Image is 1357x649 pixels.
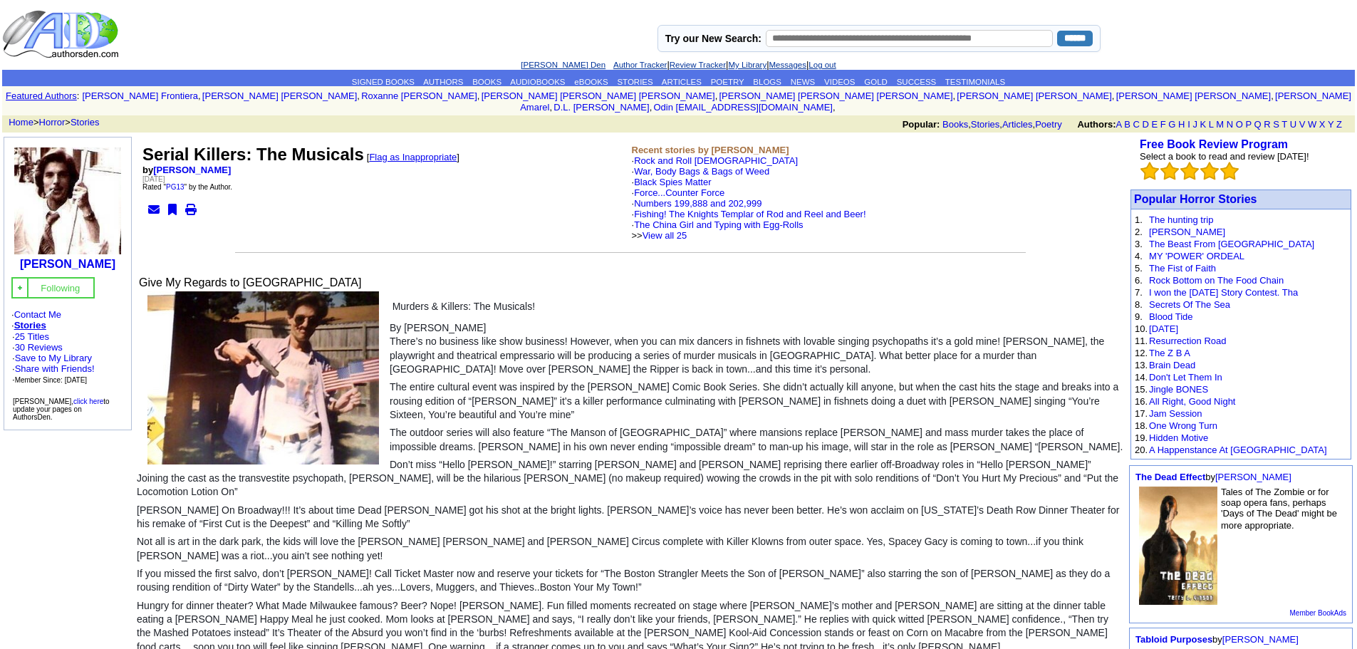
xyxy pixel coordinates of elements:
[1290,119,1296,130] a: U
[1254,119,1261,130] a: Q
[632,187,866,241] font: ·
[369,152,457,162] a: Flag as Inappropriate
[137,567,1123,595] p: If you missed the first salvo, don’t [PERSON_NAME]! Call Ticket Master now and reserve your ticke...
[137,426,1123,454] p: The outdoor series will also feature “The Manson of [GEOGRAPHIC_DATA]” where mansions replace [PE...
[1149,311,1192,322] a: Blood Tide
[1149,336,1226,346] a: Resurrection Road
[139,276,361,289] font: Give My Regards to [GEOGRAPHIC_DATA]
[634,177,711,187] a: Black Spies Matter
[1160,162,1179,180] img: bigemptystars.png
[482,90,715,101] a: [PERSON_NAME] [PERSON_NAME] [PERSON_NAME]
[142,183,232,191] font: Rated " " by the Author.
[13,398,110,421] font: [PERSON_NAME], to update your pages on AuthorsDen.
[1273,119,1279,130] a: S
[632,219,804,241] font: · >>
[1135,323,1148,334] font: 10.
[521,59,836,70] font: | | | |
[632,155,866,241] font: ·
[1149,214,1213,225] a: The hunting trip
[957,90,1111,101] a: [PERSON_NAME] [PERSON_NAME]
[1281,119,1287,130] a: T
[1149,275,1284,286] a: Rock Bottom on The Food Chain
[632,177,866,241] font: ·
[1134,193,1257,205] font: Popular Horror Stories
[809,61,836,69] a: Log out
[73,398,103,405] a: click here
[1149,445,1327,455] a: A Happenstance At [GEOGRAPHIC_DATA]
[942,119,968,130] a: Books
[1264,119,1270,130] a: R
[1245,119,1251,130] a: P
[15,376,88,384] font: Member Since: [DATE]
[632,198,866,241] font: ·
[166,183,184,191] a: PG13
[521,61,605,69] a: [PERSON_NAME] Den
[643,230,687,241] a: View all 25
[1308,119,1316,130] a: W
[1149,323,1178,334] a: [DATE]
[634,198,761,209] a: Numbers 199,888 and 202,999
[1135,214,1143,225] font: 1.
[12,353,95,385] font: · · ·
[1216,119,1224,130] a: M
[20,258,115,270] a: [PERSON_NAME]
[1178,119,1185,130] a: H
[11,309,124,385] font: · ·
[1140,138,1288,150] a: Free Book Review Program
[1135,372,1148,383] font: 14.
[719,90,953,101] a: [PERSON_NAME] [PERSON_NAME] [PERSON_NAME]
[201,93,202,100] font: i
[137,535,1123,563] p: Not all is art in the dark park, the kids will love the [PERSON_NAME] [PERSON_NAME] and [PERSON_N...
[836,104,837,112] font: i
[1135,239,1143,249] font: 3.
[367,152,459,162] font: [ ]
[137,504,1123,531] p: [PERSON_NAME] On Broadway!!! It’s about time Dead [PERSON_NAME] got his shot at the bright lights...
[1135,299,1143,310] font: 8.
[945,78,1005,86] a: TESTIMONIALS
[423,78,463,86] a: AUTHORS
[15,353,92,363] a: Save to My Library
[82,90,198,101] a: [PERSON_NAME] Frontiera
[1135,396,1148,407] font: 16.
[717,93,719,100] font: i
[1135,384,1148,395] font: 15.
[1135,336,1148,346] font: 11.
[1149,263,1216,274] a: The Fist of Faith
[617,78,652,86] a: STORIES
[142,175,165,183] font: [DATE]
[137,458,1123,499] p: Don’t miss “Hello [PERSON_NAME]!” starring [PERSON_NAME] and [PERSON_NAME] reprising there earlie...
[670,61,726,69] a: Review Tracker
[903,119,940,130] b: Popular:
[1215,472,1291,482] a: [PERSON_NAME]
[137,321,1123,376] p: By [PERSON_NAME] There’s no business like show business! However, when you can mix dancers in fis...
[1192,119,1197,130] a: J
[1077,119,1116,130] b: Authors:
[71,117,99,128] a: Stories
[1140,162,1159,180] img: bigemptystars.png
[1187,119,1190,130] a: I
[15,342,63,353] a: 30 Reviews
[1135,251,1143,261] font: 4.
[1149,372,1222,383] a: Don't Let Them In
[1209,119,1214,130] a: L
[634,219,804,230] a: The China Girl and Typing with Egg-Rolls
[1149,239,1314,249] a: The Beast From [GEOGRAPHIC_DATA]
[14,147,121,254] img: 187895.jpg
[14,309,61,320] a: Contact Me
[1135,445,1148,455] font: 20.
[1149,432,1208,443] a: Hidden Motive
[632,166,866,241] font: ·
[1135,275,1143,286] font: 6.
[1149,299,1230,310] a: Secrets Of The Sea
[1149,227,1225,237] a: [PERSON_NAME]
[1135,634,1299,645] font: by
[1180,162,1199,180] img: bigemptystars.png
[1222,634,1299,645] a: [PERSON_NAME]
[1035,119,1062,130] a: Poetry
[711,78,744,86] a: POETRY
[632,209,866,241] font: ·
[9,117,33,128] a: Home
[1319,119,1326,130] a: X
[1139,487,1217,605] img: 19424.jpg
[39,117,66,128] a: Horror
